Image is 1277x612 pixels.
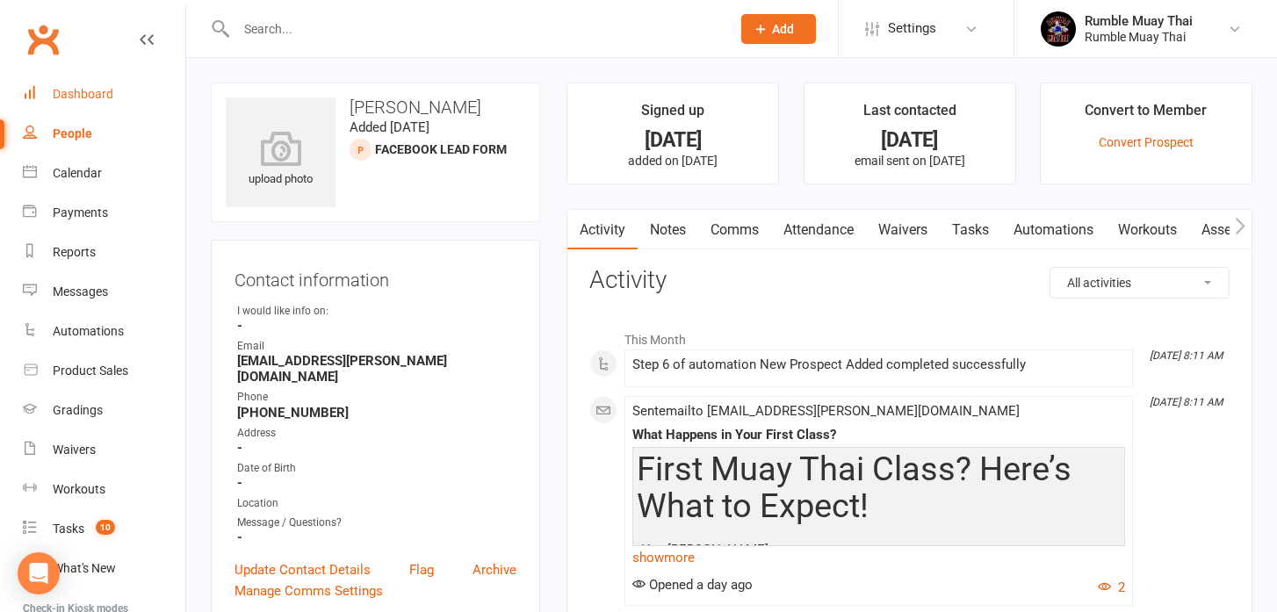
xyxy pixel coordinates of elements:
span: Settings [888,9,936,48]
button: 2 [1098,577,1125,598]
a: Dashboard [23,75,185,114]
h3: Contact information [234,263,516,290]
div: [DATE] [583,131,762,149]
div: Tasks [53,522,84,536]
i: [DATE] 8:11 AM [1150,396,1223,408]
div: Convert to Member [1085,99,1207,131]
a: Activity [567,210,638,250]
a: Product Sales [23,351,185,391]
a: Reports [23,233,185,272]
span: 10 [96,520,115,535]
a: Gradings [23,391,185,430]
div: Messages [53,284,108,299]
div: Date of Birth [237,460,516,477]
a: People [23,114,185,154]
a: Messages [23,272,185,312]
div: Last contacted [863,99,956,131]
div: Email [237,338,516,355]
div: Payments [53,205,108,220]
p: email sent on [DATE] [820,154,999,168]
time: Added [DATE] [350,119,429,135]
span: Sent email to [EMAIL_ADDRESS][PERSON_NAME][DOMAIN_NAME] [632,403,1020,419]
span: Add [772,22,794,36]
a: Tasks 10 [23,509,185,549]
div: Address [237,425,516,442]
div: Automations [53,324,124,338]
div: I would like info on: [237,303,516,320]
strong: [EMAIL_ADDRESS][PERSON_NAME][DOMAIN_NAME] [237,353,516,385]
div: Rumble Muay Thai [1085,29,1193,45]
div: What Happens in Your First Class? [632,428,1125,443]
a: Flag [409,559,434,580]
div: Gradings [53,403,103,417]
strong: - [237,318,516,334]
a: Automations [1001,210,1106,250]
div: Waivers [53,443,96,457]
div: Step 6 of automation New Prospect Added completed successfully [632,357,1125,372]
a: show more [632,545,1125,570]
div: People [53,126,92,140]
a: Waivers [23,430,185,470]
p: added on [DATE] [583,154,762,168]
div: upload photo [226,131,335,189]
strong: - [237,440,516,456]
a: What's New [23,549,185,588]
img: thumb_image1688088946.png [1041,11,1076,47]
h3: [PERSON_NAME] [226,97,525,117]
a: Workouts [23,470,185,509]
a: Convert Prospect [1099,135,1194,149]
div: Message / Questions? [237,515,516,531]
strong: - [237,475,516,491]
strong: [PHONE_NUMBER] [237,405,516,421]
a: Attendance [771,210,866,250]
a: Clubworx [21,18,65,61]
span: Opened a day ago [632,577,753,593]
div: Open Intercom Messenger [18,552,60,594]
div: Location [237,495,516,512]
button: Add [741,14,816,44]
h3: Activity [589,267,1230,294]
span: First Muay Thai Class? Here’s What to Expect! [637,450,1071,525]
div: Signed up [641,99,704,131]
div: Reports [53,245,96,259]
div: Dashboard [53,87,113,101]
a: Notes [638,210,698,250]
a: Automations [23,312,185,351]
div: Rumble Muay Thai [1085,13,1193,29]
div: What's New [53,561,116,575]
div: Phone [237,389,516,406]
div: Product Sales [53,364,128,378]
input: Search... [231,17,718,41]
a: Calendar [23,154,185,193]
a: Waivers [866,210,940,250]
a: Workouts [1106,210,1189,250]
div: Calendar [53,166,102,180]
a: Update Contact Details [234,559,371,580]
span: Facebook Lead Form [375,142,507,156]
a: Tasks [940,210,1001,250]
div: Workouts [53,482,105,496]
a: Payments [23,193,185,233]
a: Comms [698,210,771,250]
a: Archive [473,559,516,580]
p: Hey [PERSON_NAME], [637,539,1121,565]
a: Manage Comms Settings [234,580,383,601]
li: This Month [589,321,1230,349]
strong: - [237,529,516,545]
i: [DATE] 8:11 AM [1150,349,1223,362]
div: [DATE] [820,131,999,149]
